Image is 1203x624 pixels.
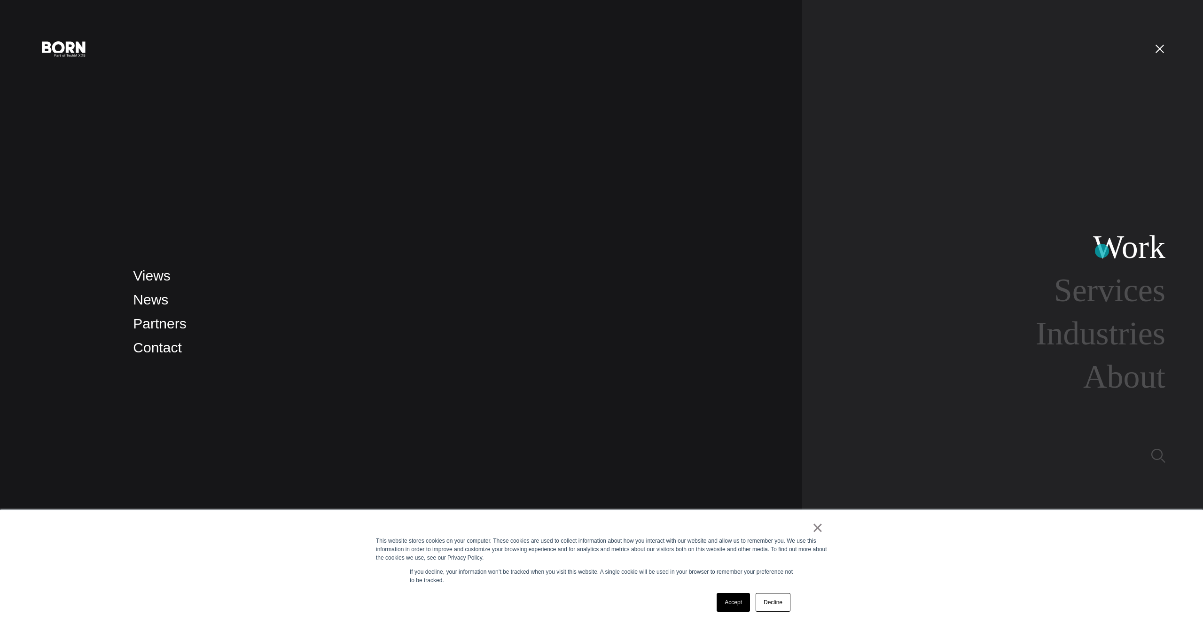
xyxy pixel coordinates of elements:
[133,292,168,307] a: News
[1093,229,1165,265] a: Work
[1148,39,1171,58] button: Open
[1151,449,1165,463] img: Search
[1054,272,1165,308] a: Services
[1036,315,1165,351] a: Industries
[410,568,793,585] p: If you decline, your information won’t be tracked when you visit this website. A single cookie wi...
[133,316,186,331] a: Partners
[756,593,790,612] a: Decline
[812,523,823,532] a: ×
[376,537,827,562] div: This website stores cookies on your computer. These cookies are used to collect information about...
[133,340,181,355] a: Contact
[1083,359,1165,395] a: About
[133,268,170,283] a: Views
[717,593,750,612] a: Accept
